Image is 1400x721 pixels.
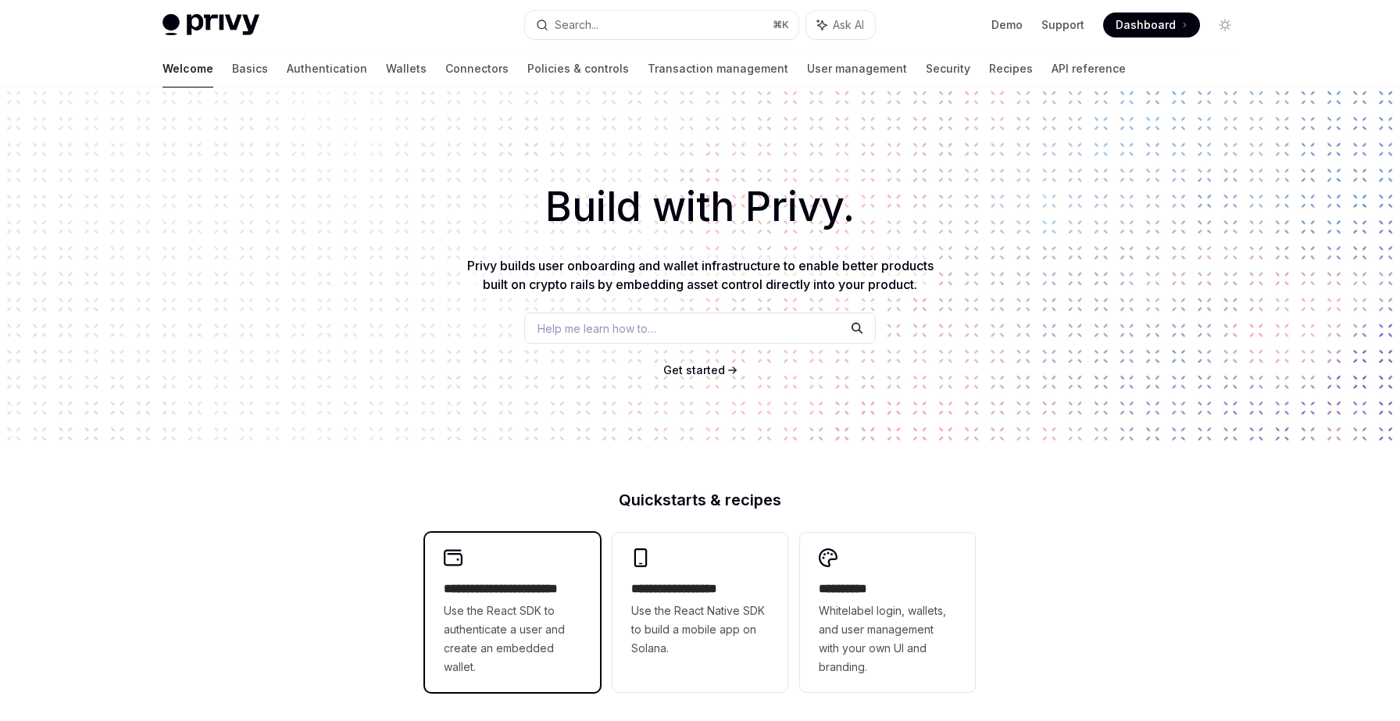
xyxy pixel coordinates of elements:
[800,533,975,692] a: **** *****Whitelabel login, wallets, and user management with your own UI and branding.
[162,50,213,87] a: Welcome
[806,11,875,39] button: Ask AI
[1116,17,1176,33] span: Dashboard
[833,17,864,33] span: Ask AI
[663,362,725,378] a: Get started
[386,50,427,87] a: Wallets
[1212,12,1237,37] button: Toggle dark mode
[555,16,598,34] div: Search...
[445,50,509,87] a: Connectors
[25,177,1375,237] h1: Build with Privy.
[648,50,788,87] a: Transaction management
[1103,12,1200,37] a: Dashboard
[537,320,656,337] span: Help me learn how to…
[991,17,1023,33] a: Demo
[663,363,725,377] span: Get started
[819,601,956,676] span: Whitelabel login, wallets, and user management with your own UI and branding.
[773,19,789,31] span: ⌘ K
[527,50,629,87] a: Policies & controls
[631,601,769,658] span: Use the React Native SDK to build a mobile app on Solana.
[926,50,970,87] a: Security
[425,492,975,508] h2: Quickstarts & recipes
[287,50,367,87] a: Authentication
[1041,17,1084,33] a: Support
[989,50,1033,87] a: Recipes
[162,14,259,36] img: light logo
[807,50,907,87] a: User management
[232,50,268,87] a: Basics
[467,258,934,292] span: Privy builds user onboarding and wallet infrastructure to enable better products built on crypto ...
[1052,50,1126,87] a: API reference
[612,533,787,692] a: **** **** **** ***Use the React Native SDK to build a mobile app on Solana.
[525,11,798,39] button: Search...⌘K
[444,601,581,676] span: Use the React SDK to authenticate a user and create an embedded wallet.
